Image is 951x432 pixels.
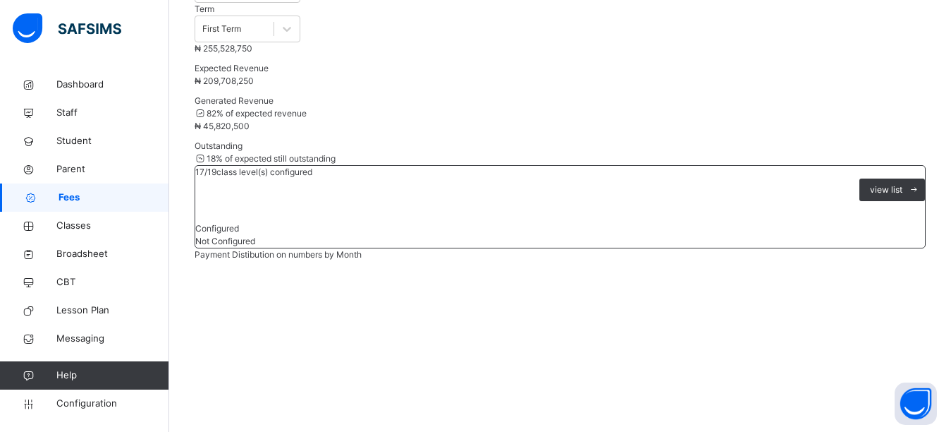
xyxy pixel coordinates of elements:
span: Parent [56,162,169,176]
span: 18 % of expected still outstanding [195,153,336,164]
span: 17 [195,167,204,177]
span: / 19 class level(s) configured [204,167,312,177]
span: ₦ 255,528,750 [195,43,252,54]
button: Open asap [895,383,937,425]
span: Dashboard [56,78,169,92]
span: ₦ 209,708,250 [195,76,254,86]
span: Term [195,4,214,14]
span: Fees [59,191,169,205]
img: safsims [13,13,121,43]
span: Expected Revenue [195,62,926,75]
span: Help [56,368,168,383]
span: Configured [195,223,239,234]
span: 82 % of expected revenue [195,108,307,119]
span: Student [56,134,169,148]
span: Broadsheet [56,247,169,261]
div: First Term [202,23,241,35]
span: view list [870,184,902,196]
span: ₦ 45,820,500 [195,121,250,131]
span: Outstanding [195,140,926,152]
span: Month [336,249,362,260]
span: Generated Revenue [195,95,926,107]
span: Configuration [56,397,168,411]
span: Staff [56,106,169,120]
span: Classes [56,219,169,233]
span: Time Table [56,360,169,374]
span: CBT [56,275,169,289]
span: Lesson Plan [56,304,169,318]
span: Messaging [56,332,169,346]
span: Not Configured [195,236,255,246]
span: Payment Distibution on numbers by [195,249,362,260]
